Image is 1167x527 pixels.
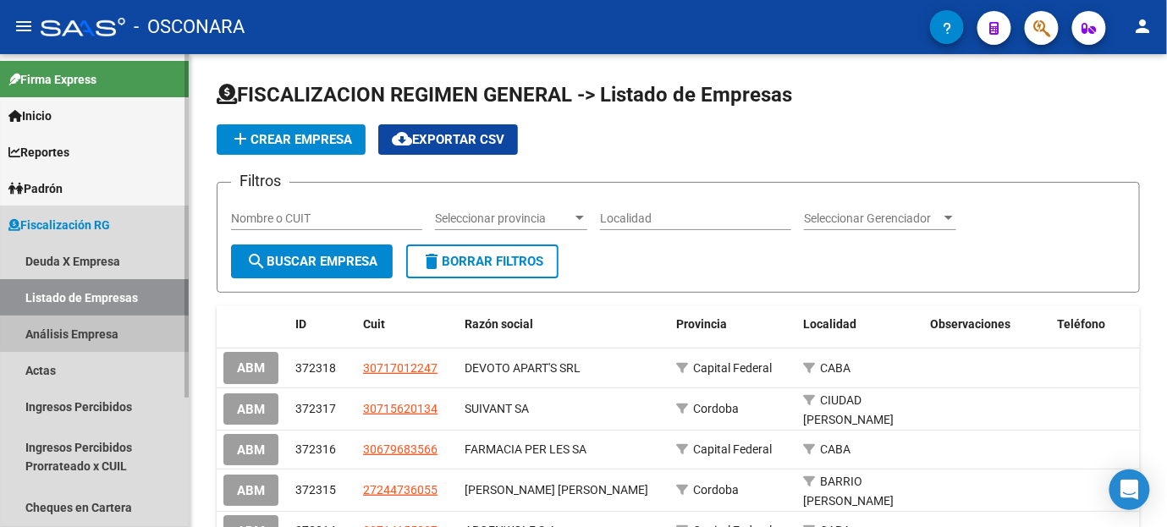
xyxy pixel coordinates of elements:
span: 372315 [295,483,336,497]
span: Crear Empresa [230,132,352,147]
span: 30679683566 [363,442,438,456]
span: 372317 [295,402,336,415]
span: Seleccionar Gerenciador [804,211,941,226]
mat-icon: person [1133,16,1153,36]
button: ABM [223,352,278,383]
div: Open Intercom Messenger [1109,469,1150,510]
span: FARMACIA PER LES SA [465,442,586,456]
span: CABA [820,442,850,456]
span: Cuit [363,317,385,331]
span: FISCALIZACION REGIMEN GENERAL -> Listado de Empresas [217,83,792,107]
span: SUIVANT SA [465,402,529,415]
button: Exportar CSV [378,124,518,155]
span: Exportar CSV [392,132,504,147]
span: Seleccionar provincia [435,211,572,226]
span: Teléfono [1057,317,1105,331]
span: ID [295,317,306,331]
span: Cordoba [693,483,739,497]
span: Firma Express [8,70,96,89]
mat-icon: delete [421,251,442,272]
button: Borrar Filtros [406,244,559,278]
span: Capital Federal [693,442,772,456]
mat-icon: search [246,251,267,272]
datatable-header-cell: ID [289,306,356,343]
span: 30717012247 [363,361,438,375]
span: Cordoba [693,402,739,415]
span: 372316 [295,442,336,456]
span: - OSCONARA [134,8,245,46]
span: 372318 [295,361,336,375]
button: Buscar Empresa [231,244,393,278]
span: Reportes [8,143,69,162]
span: Buscar Empresa [246,254,377,269]
span: Capital Federal [693,361,772,375]
span: ABM [237,361,265,376]
span: Borrar Filtros [421,254,543,269]
span: Observaciones [930,317,1010,331]
datatable-header-cell: Observaciones [923,306,1050,343]
span: Fiscalización RG [8,216,110,234]
span: DEVOTO APART'S SRL [465,361,581,375]
span: CIUDAD [PERSON_NAME][GEOGRAPHIC_DATA] SUR [803,393,917,464]
button: ABM [223,475,278,506]
mat-icon: add [230,129,250,149]
button: ABM [223,434,278,465]
span: ABM [237,442,265,458]
button: Crear Empresa [217,124,366,155]
span: Provincia [676,317,727,331]
mat-icon: menu [14,16,34,36]
datatable-header-cell: Cuit [356,306,458,343]
span: Padrón [8,179,63,198]
datatable-header-cell: Provincia [669,306,796,343]
span: HEREDIA MARIA AGUSTINA [465,483,648,497]
span: BARRIO [PERSON_NAME] [803,475,894,508]
datatable-header-cell: Localidad [796,306,923,343]
span: ABM [237,402,265,417]
span: Localidad [803,317,856,331]
h3: Filtros [231,169,289,193]
datatable-header-cell: Razón social [458,306,669,343]
span: Inicio [8,107,52,125]
span: CABA [820,361,850,375]
span: Razón social [465,317,533,331]
span: 27244736055 [363,483,438,497]
span: 30715620134 [363,402,438,415]
mat-icon: cloud_download [392,129,412,149]
button: ABM [223,393,278,425]
span: ABM [237,483,265,498]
